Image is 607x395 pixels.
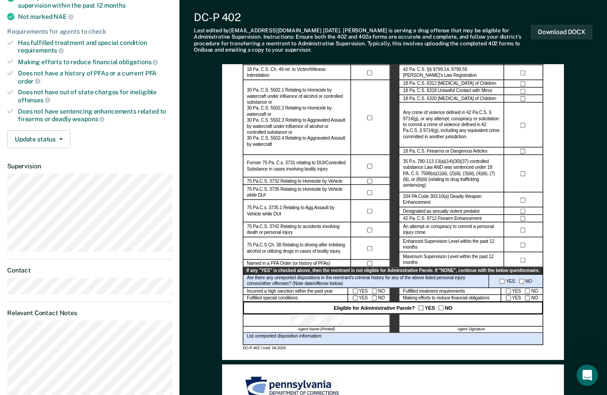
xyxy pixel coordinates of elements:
span: months [104,2,126,9]
span: [DATE] [323,27,340,34]
label: 42 Pa. C.S. 9712 Firearm Enhancement [403,216,482,222]
span: obligations [119,58,158,66]
label: 75 Pa.C.S. 3732 Relating to Homicide by Vehicle [247,179,342,184]
div: Requirements for agents to check [7,28,172,35]
div: Does not have out of state charges for ineligible [18,88,172,104]
label: Former 75 Pa. C.s. 3731 relating to DUI/Controlled Substance in cases involving bodily injury [247,161,347,173]
label: 18 Pa. C.S. Ch. 49 rel. to Victim/Witness Intimidation [247,67,347,79]
div: Does not have sentencing enhancements related to firearms or deadly [18,108,172,123]
div: YES NO [489,275,544,288]
label: 42 Pa. C.S. §§ 9799.14, 9799.55 [PERSON_NAME]’s Law Registration [403,67,500,79]
label: Named in a PFA Order (or history of PFAs) [247,261,330,267]
div: If any "YES" is checked above, then the reentrant is not eligible for Administrative Parole. If "... [243,268,543,275]
iframe: Intercom live chat [576,364,598,386]
div: YES NO [501,288,543,295]
div: Making efforts to reduce financial obligations [399,295,502,302]
div: YES NO [348,295,390,302]
label: Maximum Supervision Level within the past 12 months [403,254,500,266]
label: 35 P.s. 780-113 13(a)(14)(30)(37) controlled substance Law AND was sentenced under 18 PA. C.S. 75... [403,159,500,189]
label: 75 Pa.C.S. 3735 Relating to Homicide by Vehicle while DUI [247,187,347,199]
span: weapons [72,115,105,123]
div: DC-P 402 [194,11,531,24]
div: Last edited by [EMAIL_ADDRESS][DOMAIN_NAME] . [PERSON_NAME] is serving a drug offense that may be... [194,27,531,53]
label: 75 Pa.C.s. 3735.1 Relating to Agg Assault by Vehicle while DUI [247,206,347,218]
div: YES NO [501,295,543,302]
label: An attempt or conspiracy to commit a personal injury crime [403,224,500,236]
label: 18 Pa. C.S. 6318 Unlawful Contact with Minor [403,88,493,94]
div: Are there any unreported dispositions in the reentrant's criminal history for any of the above li... [243,275,489,288]
dt: Contact [7,267,172,274]
dt: Relevant Contact Notes [7,309,172,317]
button: Update status [7,130,70,148]
label: 75 Pa.C.S Ch. 38 Relating to driving after imbibing alcohol or utilizing drugs in cases of bodily... [247,243,347,255]
label: 18 Pa. C.S. Firearms or Dangerous Articles [403,149,488,154]
label: 204 PA Code 303.10(a) Deadly Weapon Enhancement [403,194,500,206]
div: Fulfilled treatment requirements [399,288,502,295]
div: Not marked [18,13,172,21]
label: Designated as sexually violent predator [403,208,480,214]
div: DC-P 402 | rvsd. 04.2025 [243,345,543,351]
label: Any crime of violence defined in 42 Pa.C.S. § 9714(g), or any attempt, conspiracy or solicitation... [403,110,500,140]
div: Has fulfilled treatment and special condition [18,39,172,54]
label: 18 Pa. C.S. 6312 [MEDICAL_DATA] of Children [403,81,497,87]
div: Does not have a history of PFAs or a current PFA order [18,70,172,85]
span: requirements [18,47,64,54]
label: 18 Pa. C.S. 6320 [MEDICAL_DATA] of Children [403,96,497,102]
div: List unreported disposition information: [243,333,543,346]
div: Eligible for Administrative Parole? YES NO [243,302,543,314]
div: YES NO [348,288,390,295]
label: 30 Pa. C.S. 5502.1 Relating to Homicide by watercraft under influence of alcohol or controlled su... [247,88,347,148]
button: Download DOCX [531,25,593,39]
label: 75 Pa.C.S. 3742 Relating to accidents involving death or personal injury [247,224,347,236]
span: offenses [18,97,50,104]
div: Agent Name (Printed) [243,327,390,333]
div: Fulfilled special conditions [243,295,348,302]
div: Making efforts to reduce financial [18,58,172,66]
span: NAE [53,13,73,20]
div: Incurred a high sanction within the past year [243,288,348,295]
label: Enhanced Supervision Level within the past 12 months [403,239,500,251]
div: Agent Signature [399,327,543,333]
dt: Supervision [7,162,172,170]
